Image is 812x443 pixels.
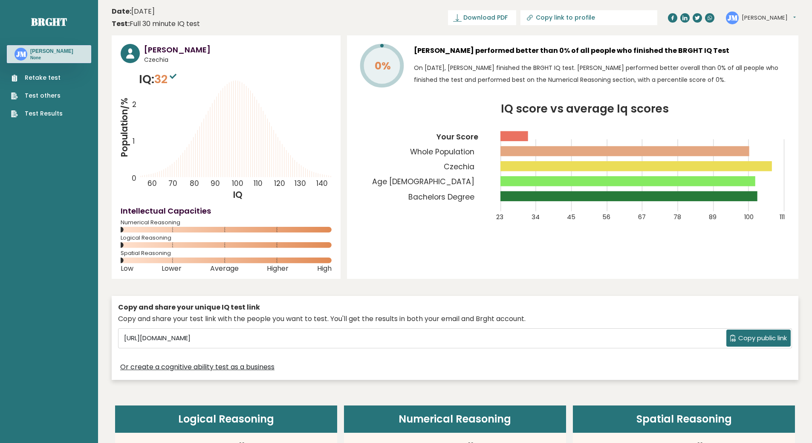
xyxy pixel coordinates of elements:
a: Or create a cognitive ability test as a business [120,362,275,372]
tspan: Your Score [436,132,478,142]
tspan: 90 [211,178,220,188]
p: On [DATE], [PERSON_NAME] finished the BRGHT IQ test. [PERSON_NAME] performed better overall than ... [414,62,789,86]
span: Copy public link [738,333,787,343]
tspan: 70 [168,178,177,188]
tspan: 0 [132,173,136,183]
tspan: Bachelors Degree [408,192,474,202]
tspan: 89 [709,213,717,221]
tspan: 78 [673,213,681,221]
div: Copy and share your unique IQ test link [118,302,792,313]
tspan: Whole Population [410,147,474,157]
tspan: Population/% [118,98,130,157]
div: Full 30 minute IQ test [112,19,200,29]
a: Test Results [11,109,63,118]
text: JM [16,49,26,59]
tspan: 56 [602,213,610,221]
tspan: 0% [375,58,391,73]
div: Copy and share your test link with the people you want to test. You'll get the results in both yo... [118,314,792,324]
button: [PERSON_NAME] [742,14,796,22]
h3: [PERSON_NAME] performed better than 0% of all people who finished the BRGHT IQ Test [414,44,789,58]
a: Download PDF [448,10,516,25]
header: Spatial Reasoning [573,405,795,433]
tspan: 45 [567,213,575,221]
tspan: 67 [638,213,646,221]
span: Higher [267,267,289,270]
a: Test others [11,91,63,100]
span: Czechia [144,55,332,64]
tspan: 80 [190,178,199,188]
b: Test: [112,19,130,29]
tspan: IQ [234,189,243,201]
a: Retake test [11,73,63,82]
span: Spatial Reasoning [121,252,332,255]
span: Logical Reasoning [121,236,332,240]
h3: [PERSON_NAME] [30,48,73,55]
tspan: 100 [744,213,754,221]
span: Numerical Reasoning [121,221,332,224]
h3: [PERSON_NAME] [144,44,332,55]
span: Average [210,267,239,270]
button: Copy public link [726,330,791,347]
tspan: 60 [147,178,157,188]
tspan: 23 [496,213,503,221]
time: [DATE] [112,6,155,17]
tspan: 1 [133,136,135,146]
span: High [317,267,332,270]
span: Lower [162,267,182,270]
tspan: Age [DEMOGRAPHIC_DATA] [372,177,474,187]
span: Low [121,267,133,270]
p: None [30,55,73,61]
tspan: 111 [780,213,785,221]
p: IQ: [139,71,179,88]
tspan: 2 [132,100,136,110]
tspan: Czechia [444,162,474,172]
tspan: 110 [254,178,263,188]
tspan: 130 [295,178,306,188]
text: JM [728,12,738,22]
header: Numerical Reasoning [344,405,566,433]
tspan: 100 [232,178,243,188]
b: Date: [112,6,131,16]
span: Download PDF [463,13,508,22]
tspan: 140 [316,178,328,188]
tspan: 34 [532,213,540,221]
header: Logical Reasoning [115,405,337,433]
h4: Intellectual Capacities [121,205,332,217]
a: Brght [31,15,67,29]
tspan: 120 [274,178,285,188]
span: 32 [154,71,179,87]
tspan: IQ score vs average Iq scores [501,101,669,116]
